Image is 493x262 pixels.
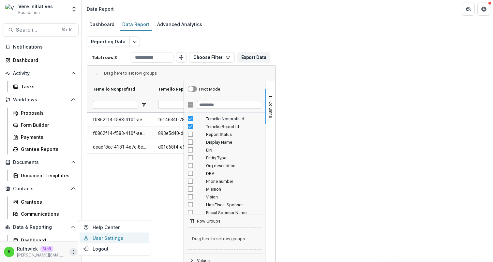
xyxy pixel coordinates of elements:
div: Org description Column [184,162,265,169]
span: Search... [16,27,57,33]
span: Foundation [18,10,40,16]
span: Temelio Nonprofit Id [206,116,261,121]
span: Columns [268,101,273,118]
p: Total rows: 3 [92,55,128,60]
span: Has Fiscal Sponsor [206,202,261,207]
img: Vere Initiatives [5,4,16,14]
div: Row Groups [104,71,157,76]
span: DBA [206,171,261,176]
div: Entity Type Column [184,154,265,162]
span: f614634f-7857-417e-9582-cd36b1c7a198 [158,113,212,126]
span: Fiscal Sponsor Name [206,210,261,215]
a: Tasks [10,81,79,92]
button: Open Documents [3,157,79,167]
div: Row Groups [184,224,265,254]
a: Grantees [10,196,79,207]
span: EIN [206,148,261,153]
div: Dashboard [21,237,73,244]
span: f0862f14-f583-410f-ae8b-aa6bc3cca57a [93,113,146,126]
span: Report Status [206,132,261,137]
p: Staff [40,246,53,252]
button: Open Filter Menu [141,102,146,108]
button: Search... [3,23,79,36]
span: Row Groups [197,219,220,224]
div: Mission Column [184,185,265,193]
button: Toggle auto height [176,52,187,63]
span: Contacts [13,186,68,192]
div: Temelio Nonprofit Id Column [184,115,265,123]
span: d01d68f4-e634-4702-be99-1e8263c1571c [158,140,212,154]
button: Open Activity [3,68,79,79]
span: Documents [13,160,68,165]
span: Drag here to set row groups [104,71,157,76]
span: Temelio Report Id [206,124,261,129]
div: Ruthwick [8,250,10,254]
div: Document Templates [21,172,73,179]
div: Report Status Column [184,130,265,138]
input: Temelio Nonprofit Id Filter Input [93,101,137,109]
button: Reporting Data [87,36,130,47]
a: Proposals [10,108,79,118]
div: Communications [21,211,73,217]
span: Temelio Report Id [158,87,194,92]
span: Display Name [206,140,261,145]
span: Temelio Nonprofit Id [93,87,135,92]
div: Data Report [120,20,152,29]
p: [PERSON_NAME][EMAIL_ADDRESS][DOMAIN_NAME] [17,252,67,258]
a: Dashboard [87,18,117,31]
button: Export Data [237,52,270,63]
button: More [69,248,77,256]
input: Filter Columns Input [197,101,261,109]
div: Temelio Report Id Column [184,123,265,130]
span: Data & Reporting [13,225,68,230]
p: Ruthwick [17,245,38,252]
button: Open Workflows [3,95,79,105]
span: Activity [13,71,68,76]
div: Tasks [21,83,73,90]
button: Partners [462,3,475,16]
div: Display Name Column [184,138,265,146]
button: Open entity switcher [69,3,79,16]
span: Entity Type [206,155,261,160]
div: Advanced Analytics [155,20,205,29]
span: Phone number [206,179,261,184]
a: Advanced Analytics [155,18,205,31]
span: deadf8cc-4181-4e7c-8e00-f7715b26532c [93,140,146,154]
span: Org description [206,163,261,168]
a: Document Templates [10,170,79,181]
span: Mission [206,187,261,192]
a: Communications [10,209,79,219]
div: Pivot Mode [199,87,220,92]
div: DBA Column [184,169,265,177]
span: f0862f14-f583-410f-ae8b-aa6bc3cca57a [93,127,146,140]
button: Choose Filter [189,52,235,63]
a: Payments [10,132,79,142]
span: 893e5d40-dded-469d-8614-ebaa7bc2b5bb [158,127,212,140]
a: Data Report [120,18,152,31]
span: Workflows [13,97,68,103]
button: Open Data & Reporting [3,222,79,232]
a: Dashboard [10,235,79,246]
div: Dashboard [87,20,117,29]
div: Form Builder [21,122,73,128]
a: Form Builder [10,120,79,130]
nav: breadcrumb [84,4,116,14]
a: Dashboard [3,55,79,65]
button: Get Help [477,3,490,16]
span: Vision [206,195,261,199]
div: Vere Initiatives [18,3,53,10]
div: Phone number Column [184,177,265,185]
div: Grantees [21,198,73,205]
div: ⌘ + K [60,26,73,34]
button: Edit selected report [129,36,140,47]
button: Open Contacts [3,183,79,194]
div: Has Fiscal Sponsor Column [184,201,265,209]
span: Notifications [13,44,76,50]
button: Notifications [3,42,79,52]
span: Drag here to set row groups [188,227,261,250]
div: Data Report [87,6,114,12]
a: Grantee Reports [10,144,79,154]
div: Proposals [21,109,73,116]
div: Fiscal Sponsor Name Column [184,209,265,216]
div: Grantee Reports [21,146,73,153]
